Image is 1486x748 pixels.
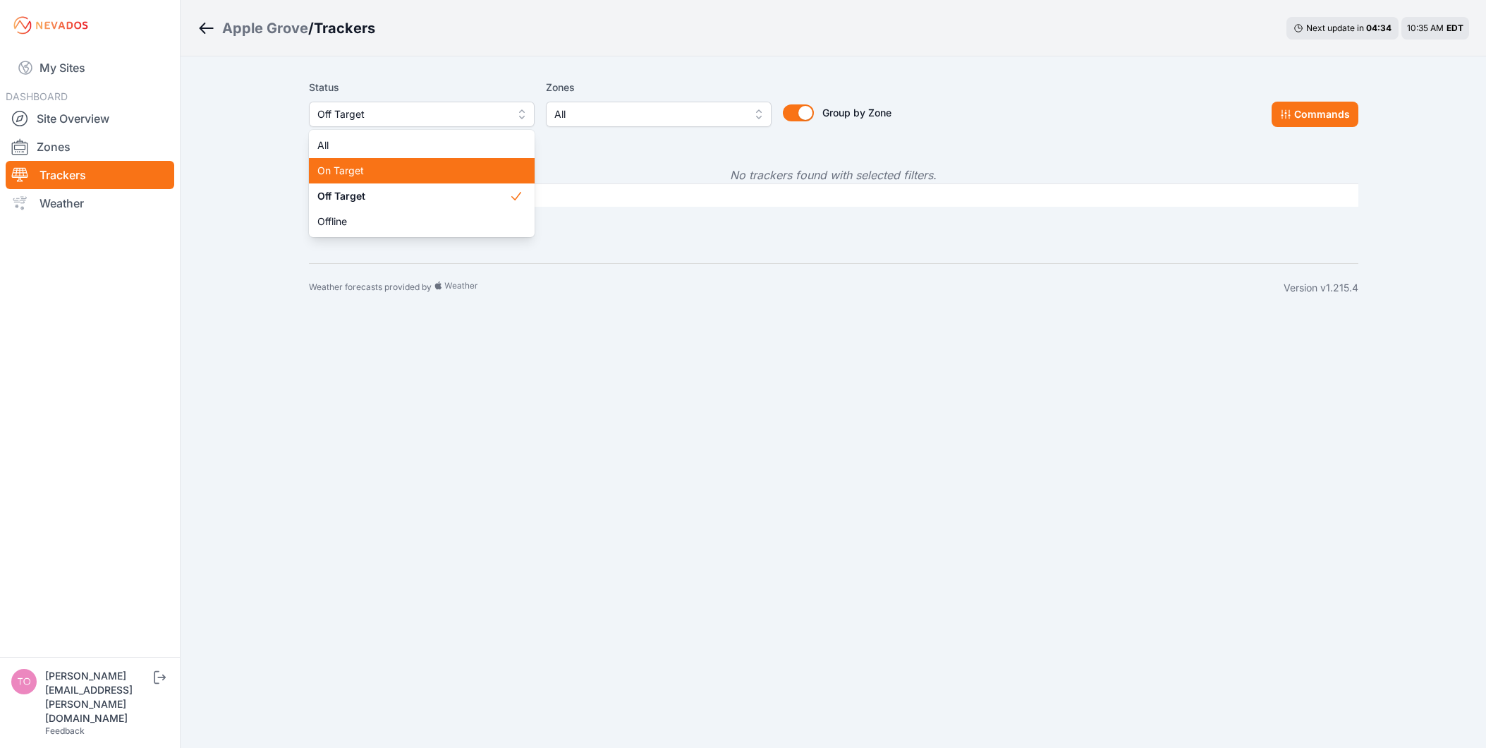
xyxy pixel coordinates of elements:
button: Off Target [309,102,535,127]
span: Off Target [317,106,506,123]
span: All [317,138,509,152]
span: Offline [317,215,509,229]
span: Off Target [317,189,509,203]
div: Off Target [309,130,535,237]
span: On Target [317,164,509,178]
